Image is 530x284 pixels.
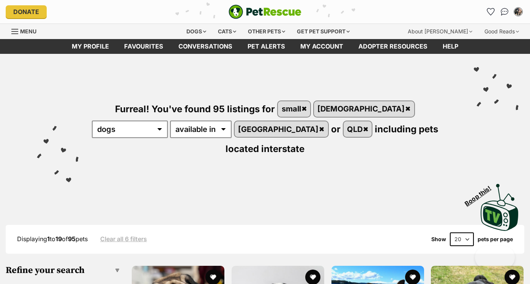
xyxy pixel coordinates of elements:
span: Furreal! You've found 95 listings for [115,103,275,114]
a: Favourites [485,6,497,18]
span: Boop this! [464,180,498,207]
a: Clear all 6 filters [100,235,147,242]
strong: 95 [68,235,76,243]
a: Pet alerts [240,39,293,54]
span: Show [431,236,446,242]
label: pets per page [478,236,513,242]
a: Adopter resources [351,39,435,54]
strong: 1 [47,235,50,243]
ul: Account quick links [485,6,524,18]
div: Other pets [243,24,290,39]
a: Help [435,39,466,54]
img: logo-e224e6f780fb5917bec1dbf3a21bbac754714ae5b6737aabdf751b685950b380.svg [229,5,301,19]
span: or [331,124,341,135]
span: Menu [20,28,36,35]
div: Cats [213,24,241,39]
div: Good Reads [479,24,524,39]
a: Boop this! [481,177,519,232]
div: Dogs [181,24,211,39]
button: My account [512,6,524,18]
a: Menu [11,24,42,38]
a: Favourites [117,39,171,54]
img: PetRescue TV logo [481,184,519,231]
a: conversations [171,39,240,54]
a: small [278,101,310,117]
a: My account [293,39,351,54]
a: Conversations [498,6,511,18]
a: Donate [6,5,47,18]
img: chat-41dd97257d64d25036548639549fe6c8038ab92f7586957e7f3b1b290dea8141.svg [501,8,509,16]
span: including pets located interstate [226,124,438,154]
h3: Refine your search [6,265,120,276]
a: [DEMOGRAPHIC_DATA] [314,101,414,117]
a: PetRescue [229,5,301,19]
strong: 19 [55,235,62,243]
img: andrea rausa profile pic [514,8,522,16]
a: [GEOGRAPHIC_DATA] [235,121,328,137]
span: Displaying to of pets [17,235,88,243]
div: Get pet support [292,24,355,39]
a: QLD [344,121,372,137]
iframe: Help Scout Beacon - Open [475,246,515,269]
div: About [PERSON_NAME] [402,24,478,39]
a: My profile [64,39,117,54]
